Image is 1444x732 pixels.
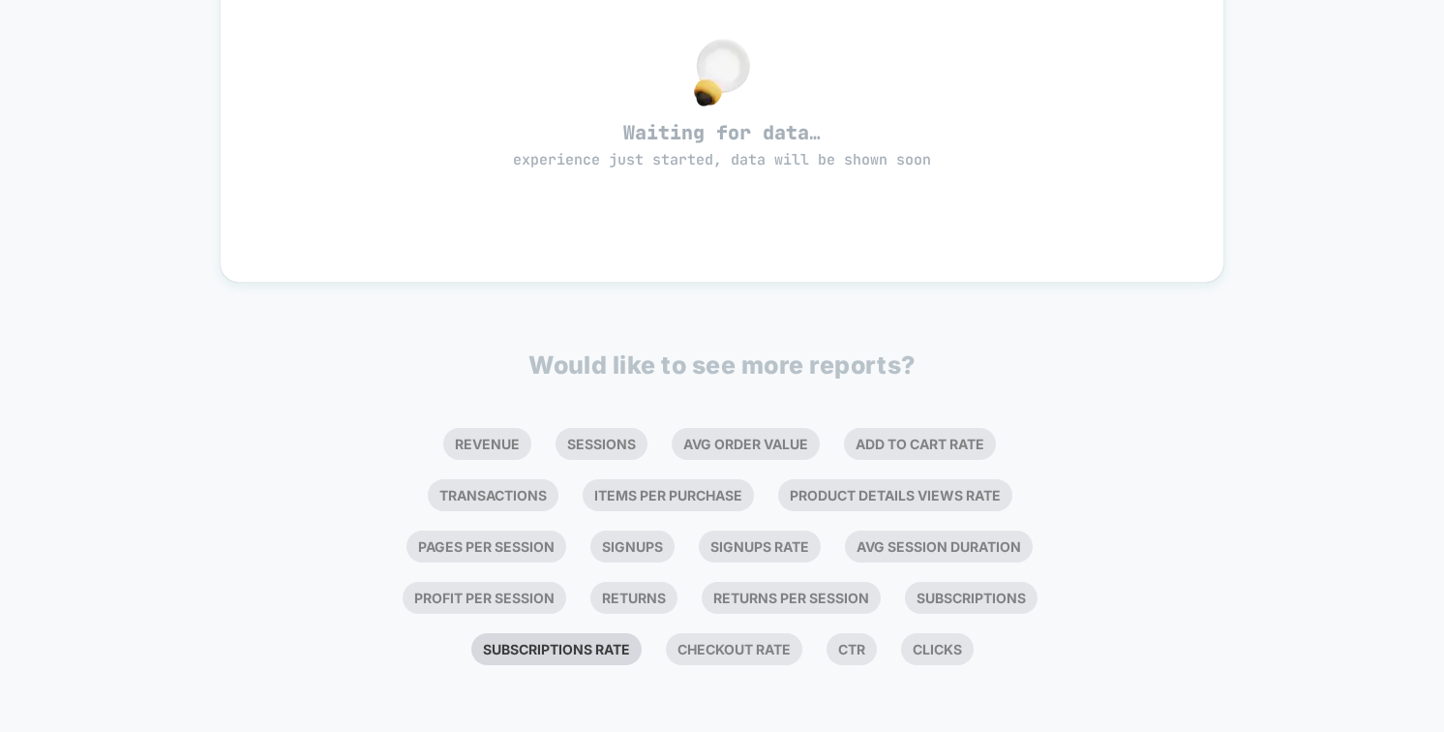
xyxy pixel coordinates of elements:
img: no_data [694,39,750,107]
li: Signups [590,531,675,563]
li: Checkout Rate [666,633,802,665]
li: Subscriptions Rate [471,633,642,665]
li: Returns [590,582,677,614]
li: Avg Order Value [672,428,820,460]
li: Transactions [428,479,558,511]
li: Subscriptions [905,582,1038,614]
li: Revenue [443,428,531,460]
p: Would like to see more reports? [528,351,916,380]
li: Avg Session Duration [845,531,1033,563]
li: Sessions [556,428,647,460]
li: Product Details Views Rate [778,479,1012,511]
li: Ctr [827,633,877,665]
li: Clicks [901,633,974,665]
li: Signups Rate [699,531,821,563]
li: Pages Per Session [406,531,566,563]
li: Returns Per Session [702,582,881,614]
li: Items Per Purchase [583,479,754,511]
span: Waiting for data… [255,120,1189,170]
li: Profit Per Session [403,582,566,614]
li: Add To Cart Rate [844,428,996,460]
span: experience just started, data will be shown soon [513,150,931,169]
